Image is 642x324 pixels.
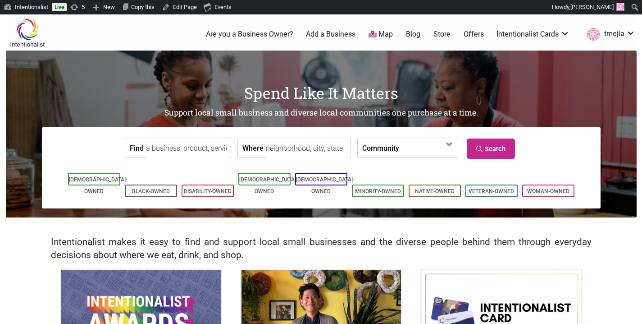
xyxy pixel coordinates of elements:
a: tmejia [583,26,635,42]
h2: Support local small business and diverse local communities one purchase at a time. [6,107,637,119]
img: Intentionalist [6,18,49,47]
input: a business, product, service [146,138,228,158]
a: Store [433,29,451,39]
a: Offers [464,29,484,39]
a: [DEMOGRAPHIC_DATA]-Owned [296,176,355,194]
a: Live [52,3,67,11]
a: Woman-Owned [527,188,569,194]
h1: Spend Like It Matters [6,82,637,104]
label: Find [130,138,144,157]
a: Are you a Business Owner? [206,29,293,39]
span: [PERSON_NAME] [570,4,614,10]
a: Search [467,139,515,159]
h2: Intentionalist makes it easy to find and support local small businesses and the diverse people be... [51,236,592,262]
a: Map [369,29,393,40]
a: Minority-Owned [355,188,401,194]
a: Native-Owned [415,188,455,194]
a: Intentionalist Cards [496,29,569,39]
a: Blog [406,29,420,39]
label: Community [362,138,399,157]
a: Black-Owned [132,188,170,194]
input: neighborhood, city, state [266,138,348,158]
a: [DEMOGRAPHIC_DATA]-Owned [239,176,298,194]
a: Add a Business [306,29,355,39]
a: Veteran-Owned [469,188,514,194]
label: Where [242,138,264,157]
a: [DEMOGRAPHIC_DATA]-Owned [69,176,127,194]
a: Disability-Owned [184,188,232,194]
